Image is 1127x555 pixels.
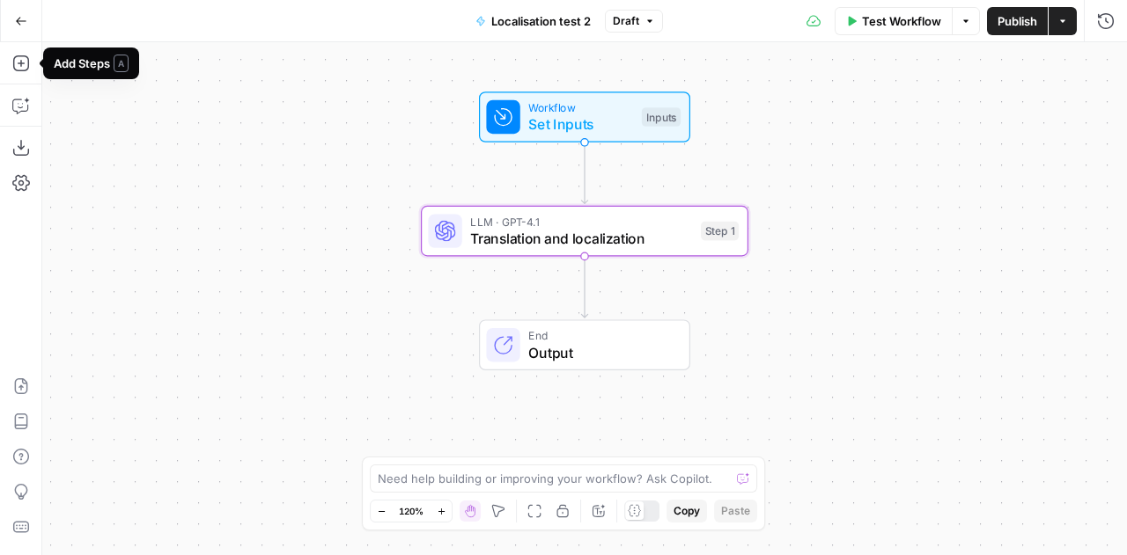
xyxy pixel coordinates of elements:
[581,142,587,203] g: Edge from start to step_1
[581,256,587,318] g: Edge from step_1 to end
[470,228,692,249] span: Translation and localization
[642,107,681,127] div: Inputs
[54,55,129,72] div: Add Steps
[667,500,707,522] button: Copy
[465,7,601,35] button: Localisation test 2
[613,13,639,29] span: Draft
[114,55,129,72] span: A
[987,7,1048,35] button: Publish
[470,213,692,230] span: LLM · GPT-4.1
[528,113,633,135] span: Set Inputs
[421,206,748,257] div: LLM · GPT-4.1Translation and localizationStep 1
[998,12,1037,30] span: Publish
[862,12,941,30] span: Test Workflow
[528,99,633,116] span: Workflow
[491,12,591,30] span: Localisation test 2
[605,10,663,33] button: Draft
[421,91,748,142] div: WorkflowSet InputsInputs
[674,503,700,519] span: Copy
[835,7,952,35] button: Test Workflow
[421,319,748,370] div: EndOutput
[528,327,672,344] span: End
[701,222,739,241] div: Step 1
[714,500,757,522] button: Paste
[399,504,424,518] span: 120%
[528,342,672,363] span: Output
[721,503,750,519] span: Paste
